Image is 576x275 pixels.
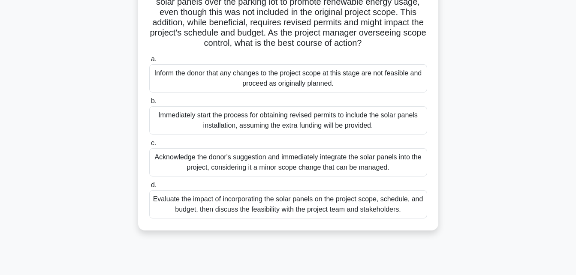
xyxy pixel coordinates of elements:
span: c. [151,139,156,146]
div: Inform the donor that any changes to the project scope at this stage are not feasible and proceed... [149,64,427,93]
span: a. [151,55,157,63]
span: d. [151,181,157,188]
span: b. [151,97,157,105]
div: Evaluate the impact of incorporating the solar panels on the project scope, schedule, and budget,... [149,190,427,218]
div: Immediately start the process for obtaining revised permits to include the solar panels installat... [149,106,427,135]
div: Acknowledge the donor's suggestion and immediately integrate the solar panels into the project, c... [149,148,427,176]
